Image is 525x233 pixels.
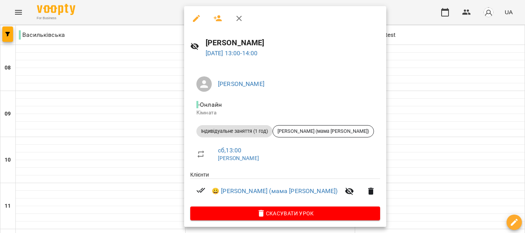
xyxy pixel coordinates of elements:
[190,171,380,207] ul: Клієнти
[190,207,380,220] button: Скасувати Урок
[273,128,374,135] span: [PERSON_NAME] (мама [PERSON_NAME])
[196,109,374,117] p: Кімната
[196,209,374,218] span: Скасувати Урок
[206,37,380,49] h6: [PERSON_NAME]
[218,80,264,88] a: [PERSON_NAME]
[272,125,374,137] div: [PERSON_NAME] (мама [PERSON_NAME])
[196,186,206,195] svg: Візит сплачено
[196,128,272,135] span: Індивідуальне заняття (1 год)
[218,155,259,161] a: [PERSON_NAME]
[218,147,241,154] a: сб , 13:00
[196,101,223,108] span: - Онлайн
[206,50,258,57] a: [DATE] 13:00-14:00
[212,187,337,196] a: 😀 [PERSON_NAME] (мама [PERSON_NAME])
